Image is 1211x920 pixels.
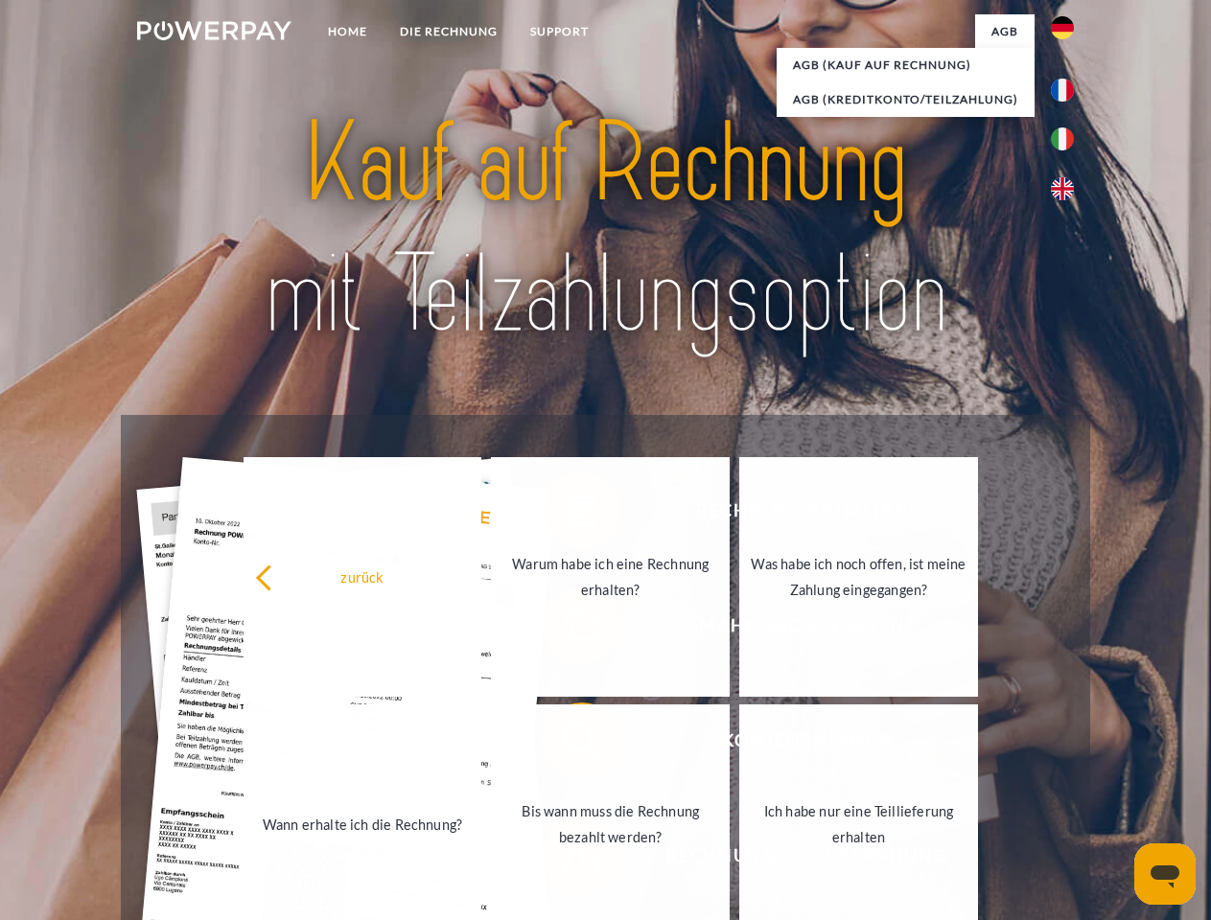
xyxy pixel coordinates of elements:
img: fr [1051,79,1074,102]
a: Was habe ich noch offen, ist meine Zahlung eingegangen? [739,457,978,697]
img: logo-powerpay-white.svg [137,21,291,40]
a: SUPPORT [514,14,605,49]
div: Ich habe nur eine Teillieferung erhalten [751,798,966,850]
img: it [1051,127,1074,150]
img: title-powerpay_de.svg [183,92,1028,367]
a: agb [975,14,1035,49]
iframe: Schaltfläche zum Öffnen des Messaging-Fensters [1134,843,1196,905]
a: AGB (Kauf auf Rechnung) [777,48,1035,82]
a: DIE RECHNUNG [384,14,514,49]
div: Was habe ich noch offen, ist meine Zahlung eingegangen? [751,551,966,603]
img: en [1051,177,1074,200]
div: Warum habe ich eine Rechnung erhalten? [502,551,718,603]
a: Home [312,14,384,49]
img: de [1051,16,1074,39]
div: Bis wann muss die Rechnung bezahlt werden? [502,798,718,850]
div: Wann erhalte ich die Rechnung? [255,811,471,837]
div: zurück [255,563,471,589]
a: AGB (Kreditkonto/Teilzahlung) [777,82,1035,117]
